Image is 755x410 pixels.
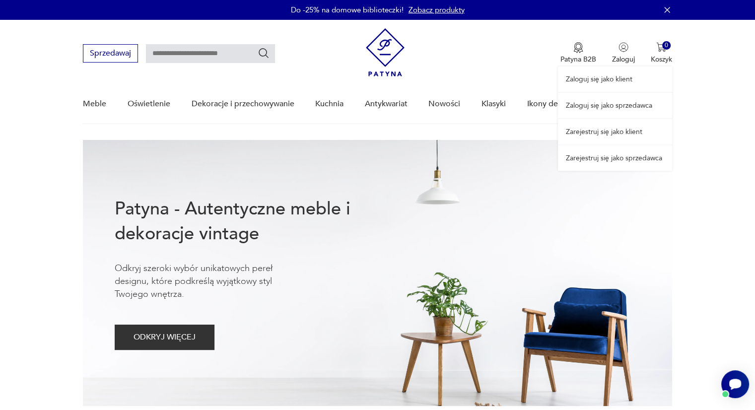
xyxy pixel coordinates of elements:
[191,85,294,123] a: Dekoracje i przechowywanie
[558,67,672,92] a: Zaloguj się jako klient
[481,85,506,123] a: Klasyki
[315,85,343,123] a: Kuchnia
[258,47,270,59] button: Szukaj
[115,197,383,246] h1: Patyna - Autentyczne meble i dekoracje vintage
[83,51,138,58] a: Sprzedawaj
[115,335,214,342] a: ODKRYJ WIĘCEJ
[83,44,138,63] button: Sprzedawaj
[366,28,405,76] img: Patyna - sklep z meblami i dekoracjami vintage
[558,119,672,144] a: Zarejestruj się jako klient
[291,5,404,15] p: Do -25% na domowe biblioteczki!
[115,262,303,301] p: Odkryj szeroki wybór unikatowych pereł designu, które podkreślą wyjątkowy styl Twojego wnętrza.
[128,85,170,123] a: Oświetlenie
[558,145,672,171] a: Zarejestruj się jako sprzedawca
[83,85,106,123] a: Meble
[721,370,749,398] iframe: Smartsupp widget button
[527,85,577,123] a: Ikony designu
[115,325,214,350] button: ODKRYJ WIĘCEJ
[558,93,672,118] a: Zaloguj się jako sprzedawca
[651,55,672,64] p: Koszyk
[428,85,460,123] a: Nowości
[365,85,408,123] a: Antykwariat
[409,5,465,15] a: Zobacz produkty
